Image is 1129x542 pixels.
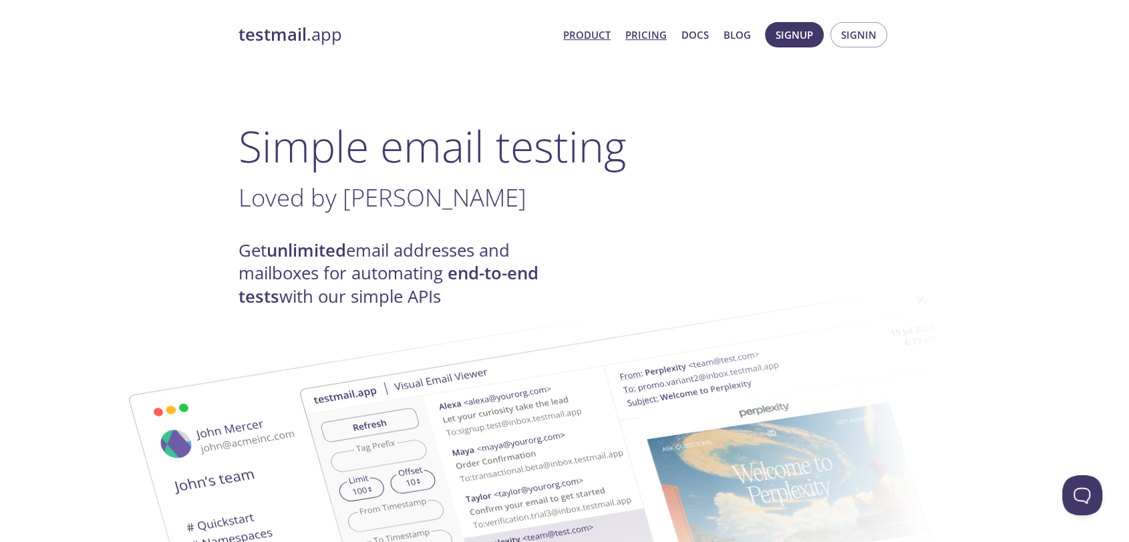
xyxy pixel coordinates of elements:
[723,26,751,43] a: Blog
[238,180,526,214] span: Loved by [PERSON_NAME]
[765,22,824,47] button: Signup
[563,26,611,43] a: Product
[238,120,891,172] h1: Simple email testing
[776,26,813,43] span: Signup
[267,239,346,262] strong: unlimited
[681,26,709,43] a: Docs
[830,22,887,47] button: Signin
[238,23,552,46] a: testmail.app
[1062,475,1102,515] iframe: Help Scout Beacon - Open
[238,239,564,308] h4: Get email addresses and mailboxes for automating with our simple APIs
[625,26,667,43] a: Pricing
[841,26,876,43] span: Signin
[238,261,538,307] strong: end-to-end tests
[238,23,307,46] strong: testmail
